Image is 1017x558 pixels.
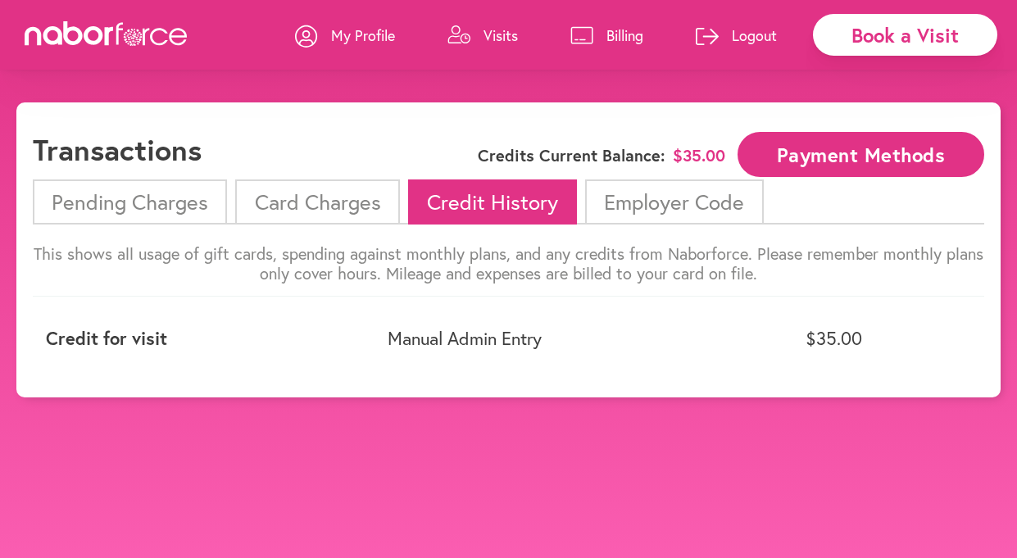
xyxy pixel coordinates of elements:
[570,11,643,60] a: Billing
[46,328,361,349] p: Credit for visit
[792,297,984,381] td: $35.00
[447,11,518,60] a: Visits
[235,179,399,225] li: Card Charges
[606,25,643,45] p: Billing
[738,145,984,161] a: Payment Methods
[33,179,227,225] li: Pending Charges
[408,179,577,225] li: Credit History
[331,25,395,45] p: My Profile
[696,11,777,60] a: Logout
[33,132,202,167] h1: Transactions
[673,146,725,166] span: $ 35.00
[813,14,997,56] div: Book a Visit
[738,132,984,177] button: Payment Methods
[478,146,665,166] span: Credits Current Balance:
[295,11,395,60] a: My Profile
[732,25,777,45] p: Logout
[375,297,792,381] td: Manual Admin Entry
[585,179,763,225] li: Employer Code
[33,244,984,284] p: This shows all usage of gift cards, spending against monthly plans, and any credits from Naborfor...
[484,25,518,45] p: Visits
